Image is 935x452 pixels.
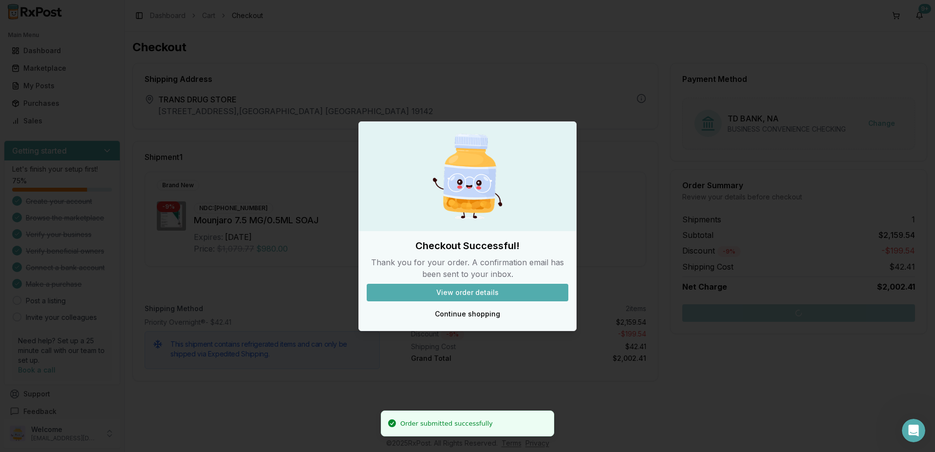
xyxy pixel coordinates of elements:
[421,130,514,223] img: Happy Pill Bottle
[367,256,568,280] p: Thank you for your order. A confirmation email has been sent to your inbox.
[902,419,925,442] iframe: Intercom live chat
[367,305,568,323] button: Continue shopping
[367,239,568,253] h2: Checkout Successful!
[367,284,568,301] button: View order details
